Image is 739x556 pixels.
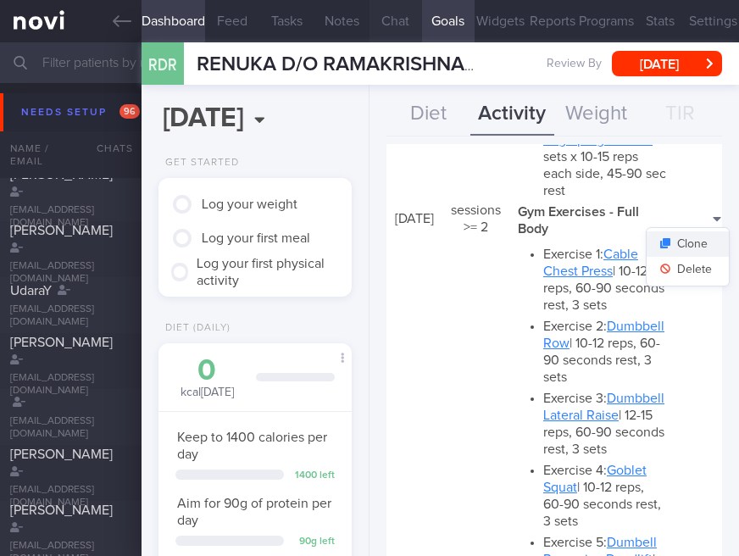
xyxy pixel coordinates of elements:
[10,224,113,237] span: [PERSON_NAME]
[177,431,327,461] span: Keep to 1400 calories per day
[10,372,131,398] div: [EMAIL_ADDRESS][DOMAIN_NAME]
[10,204,131,230] div: [EMAIL_ADDRESS][DOMAIN_NAME]
[197,54,479,75] span: RENUKA D/O RAMAKRISHNAN
[158,322,231,335] div: Diet (Daily)
[175,356,239,386] div: 0
[612,51,722,76] button: [DATE]
[17,101,144,124] div: Needs setup
[137,32,188,97] div: RDR
[292,536,335,548] div: 90 g left
[647,231,729,257] button: Clone
[442,193,509,244] div: sessions >= 2
[10,415,131,441] div: [EMAIL_ADDRESS][DOMAIN_NAME]
[543,386,666,458] li: Exercise 3: | 12-15 reps, 60-90 seconds rest, 3 sets
[10,336,113,349] span: [PERSON_NAME]
[518,205,639,236] strong: Gym Exercises - Full Body
[647,257,729,282] button: Delete
[74,131,142,165] div: Chats
[10,284,52,297] span: UdaraY
[119,104,140,119] span: 96
[10,484,131,509] div: [EMAIL_ADDRESS][DOMAIN_NAME]
[543,242,666,314] li: Exercise 1: | 10-12 reps, 60-90 seconds rest, 3 sets
[543,458,666,530] li: Exercise 4: | 10-12 reps, 60-90 seconds rest, 3 sets
[10,503,113,517] span: [PERSON_NAME]
[543,314,666,386] li: Exercise 2: | 10-12 reps, 60-90 seconds rest, 3 sets
[10,448,113,461] span: [PERSON_NAME]
[386,93,470,136] button: Diet
[177,497,331,527] span: Aim for 90g of protein per day
[158,157,239,170] div: Get Started
[10,260,131,286] div: [EMAIL_ADDRESS][DOMAIN_NAME]
[543,110,666,199] li: Core exercise | 3 sets x 10-15 reps each side, 45-90 sec rest
[547,57,602,72] span: Review By
[175,356,239,401] div: kcal [DATE]
[554,93,638,136] button: Weight
[292,470,335,482] div: 1400 left
[10,303,131,329] div: [EMAIL_ADDRESS][DOMAIN_NAME]
[395,212,434,225] span: [DATE]
[470,93,554,136] button: Activity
